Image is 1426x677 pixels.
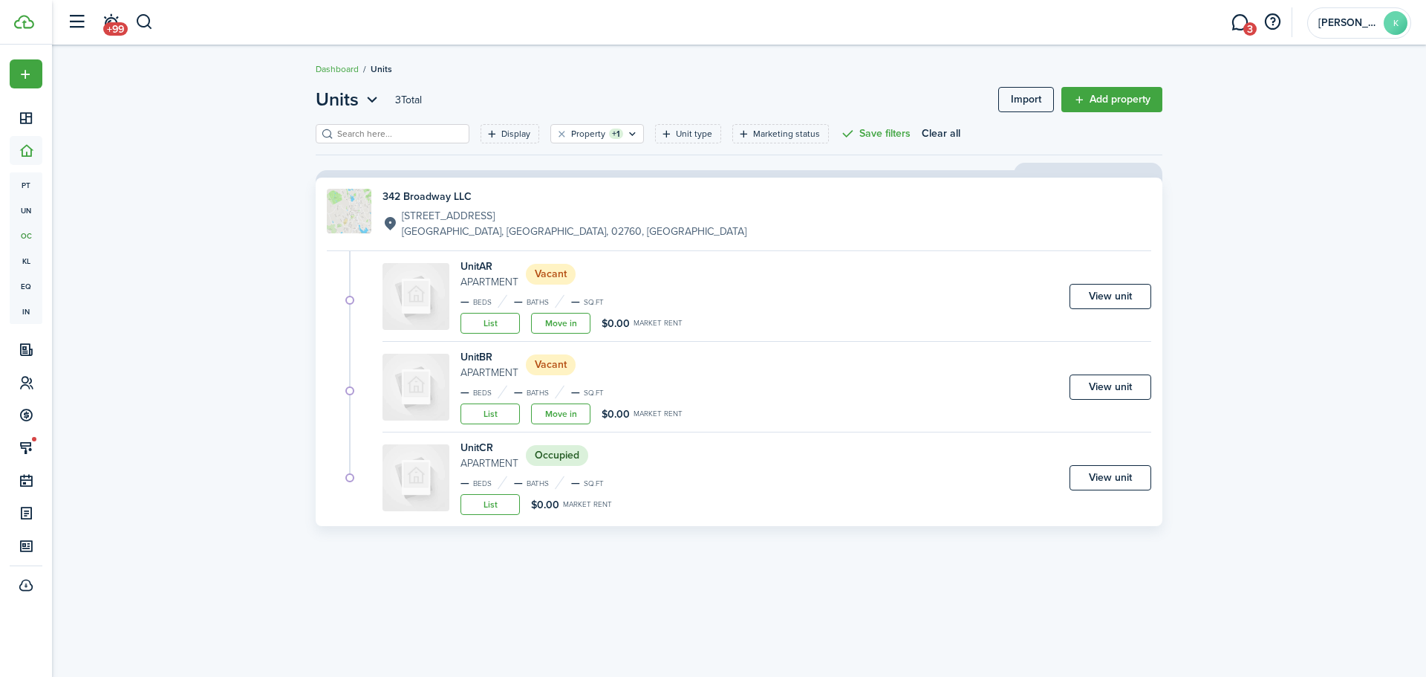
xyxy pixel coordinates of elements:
button: Open sidebar [62,8,91,36]
img: Unit avatar [382,354,449,421]
h4: 342 Broadway LLC [382,189,746,204]
small: Market rent [634,320,683,327]
filter-tag: Open filter [481,124,539,143]
a: List [460,494,520,515]
small: Beds [473,299,492,306]
status: Vacant [526,354,576,375]
span: +99 [103,22,128,36]
header-page-total: 3 Total [395,92,422,108]
span: Units [371,62,392,76]
img: Unit avatar [382,444,449,511]
a: oc [10,223,42,248]
a: kl [10,248,42,273]
button: Units [316,86,382,113]
a: View unit [1069,465,1151,490]
a: eq [10,273,42,299]
h4: Unit AR [460,259,518,274]
a: in [10,299,42,324]
filter-tag-label: Display [501,127,530,140]
p: [STREET_ADDRESS] [402,208,746,224]
button: Open menu [10,59,42,88]
span: $0.00 [602,406,630,422]
status: Occupied [526,445,588,466]
span: — [514,294,523,309]
small: Market rent [563,501,612,508]
small: sq.ft [584,389,604,397]
filter-tag: Open filter [655,124,721,143]
small: Apartment [460,456,518,471]
a: Add property [1061,87,1162,112]
span: — [460,294,469,309]
span: $0.00 [602,316,630,331]
img: Property avatar [327,189,371,233]
input: Search here... [333,127,464,141]
button: Clear filter [556,128,568,140]
span: $0.00 [531,497,559,513]
a: Notifications [97,4,125,42]
small: Beds [473,389,492,397]
filter-tag-label: Marketing status [753,127,820,140]
button: Search [135,10,154,35]
small: sq.ft [584,480,604,487]
small: Baths [527,480,549,487]
status: Vacant [526,264,576,285]
img: Unit avatar [382,263,449,330]
a: List [460,404,520,424]
filter-tag: Open filter [732,124,829,143]
button: Open menu [316,86,382,113]
p: [GEOGRAPHIC_DATA], [GEOGRAPHIC_DATA], 02760, [GEOGRAPHIC_DATA] [402,224,746,239]
a: Move in [531,404,590,424]
a: Dashboard [316,62,359,76]
small: Apartment [460,274,518,290]
filter-tag: Open filter [550,124,644,143]
a: View unit [1069,284,1151,309]
span: — [571,475,580,490]
span: KIRANKUMAR [1318,18,1378,28]
span: Units [316,86,359,113]
button: Clear all [922,124,960,143]
a: List [460,313,520,334]
small: Baths [527,299,549,306]
a: Move in [531,313,590,334]
span: — [460,384,469,400]
a: un [10,198,42,223]
span: — [514,475,523,490]
small: sq.ft [584,299,604,306]
h4: Unit BR [460,349,518,365]
span: — [571,384,580,400]
a: View unit [1069,375,1151,400]
small: Beds [473,480,492,487]
filter-tag-counter: +1 [609,129,623,139]
a: Messaging [1225,4,1254,42]
button: Save filters [840,124,911,143]
small: Baths [527,389,549,397]
span: — [514,384,523,400]
small: Apartment [460,365,518,380]
avatar-text: K [1384,11,1407,35]
span: — [571,294,580,309]
h4: Unit CR [460,440,518,456]
a: Property avatar342 Broadway LLC[STREET_ADDRESS][GEOGRAPHIC_DATA], [GEOGRAPHIC_DATA], 02760, [GEOG... [327,189,1151,239]
a: pt [10,172,42,198]
filter-tag-label: Unit type [676,127,712,140]
a: Import [998,87,1054,112]
img: TenantCloud [14,15,34,29]
span: 3 [1243,22,1257,36]
button: Open resource center [1260,10,1285,35]
span: — [460,475,469,490]
filter-tag-label: Property [571,127,605,140]
small: Market rent [634,410,683,418]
